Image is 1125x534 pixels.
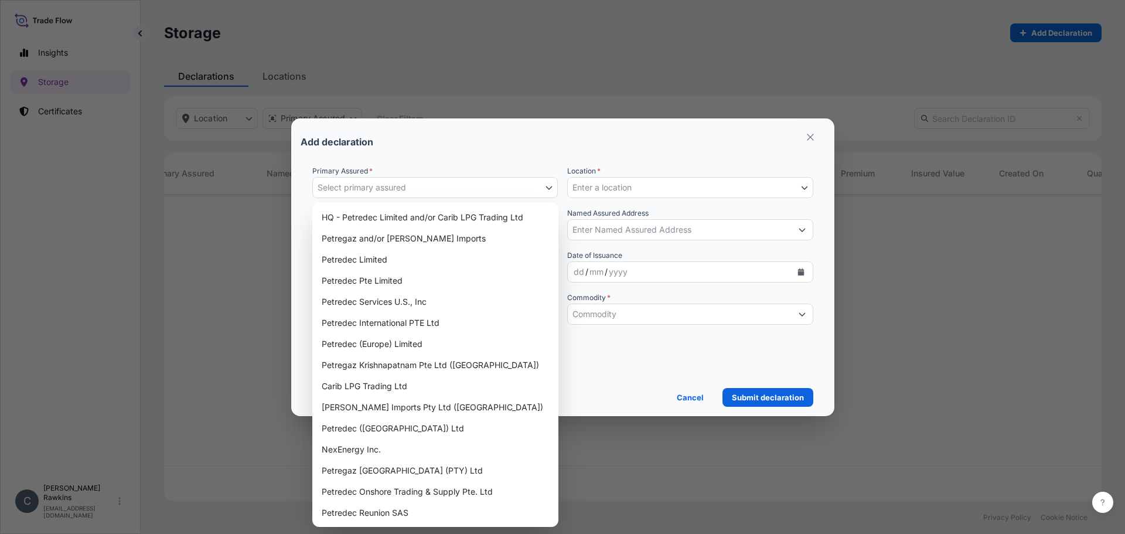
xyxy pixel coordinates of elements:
[732,392,804,403] p: Submit declaration
[572,265,585,279] div: day,
[567,165,601,177] span: Location
[317,502,554,523] div: Petredec Reunion SAS
[792,219,813,240] button: Show suggestions
[317,376,554,397] div: Carib LPG Trading Ltd
[318,182,406,193] span: Select primary assured
[317,481,554,502] div: Petredec Onshore Trading & Supply Pte. Ltd
[572,182,632,193] span: Enter a location
[317,397,554,418] div: [PERSON_NAME] Imports Pty Ltd ([GEOGRAPHIC_DATA])
[317,228,554,249] div: Petregaz and/or [PERSON_NAME] Imports
[567,250,622,261] span: Date of Issuance
[677,392,704,403] p: Cancel
[317,334,554,355] div: Petredec (Europe) Limited
[792,304,813,325] button: Show suggestions
[317,207,554,228] div: HQ - Petredec Limited and/or Carib LPG Trading Ltd
[301,137,373,147] p: Add declaration
[317,270,554,291] div: Petredec Pte Limited
[585,265,588,279] div: /
[568,219,792,240] input: Enter Named Assured Address
[317,460,554,481] div: Petregaz [GEOGRAPHIC_DATA] (PTY) Ltd
[567,177,813,198] button: Select Location
[588,265,605,279] div: month,
[317,312,554,334] div: Petredec International PTE Ltd
[605,265,608,279] div: /
[312,165,373,177] span: Primary Assured
[567,292,611,304] label: Commodity
[317,249,554,270] div: Petredec Limited
[608,265,629,279] div: year,
[317,439,554,460] div: NexEnergy Inc.
[317,355,554,376] div: Petregaz Krishnapatnam Pte Ltd ([GEOGRAPHIC_DATA])
[317,291,554,312] div: Petredec Services U.S., Inc
[792,263,810,281] button: Calendar
[567,208,649,219] label: Named Assured Address
[568,304,792,325] input: Commodity
[317,418,554,439] div: Petredec ([GEOGRAPHIC_DATA]) Ltd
